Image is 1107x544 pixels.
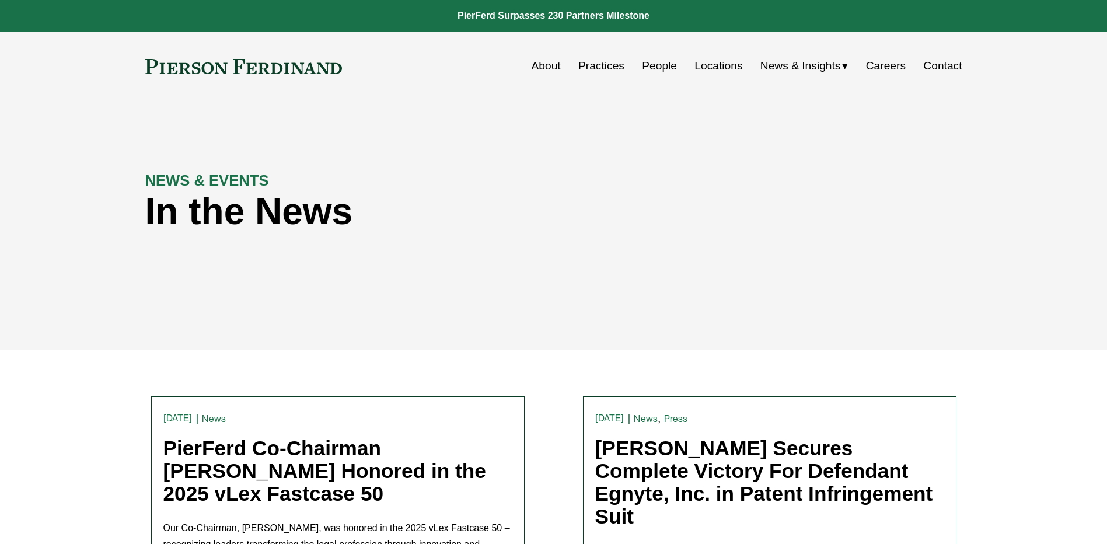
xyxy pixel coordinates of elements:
[923,55,962,77] a: Contact
[145,172,269,189] strong: NEWS & EVENTS
[694,55,742,77] a: Locations
[595,437,933,527] a: [PERSON_NAME] Secures Complete Victory For Defendant Egnyte, Inc. in Patent Infringement Suit
[145,190,758,233] h1: In the News
[595,414,624,423] time: [DATE]
[642,55,677,77] a: People
[532,55,561,77] a: About
[163,437,486,504] a: PierFerd Co-Chairman [PERSON_NAME] Honored in the 2025 vLex Fastcase 50
[866,55,906,77] a: Careers
[760,55,848,77] a: folder dropdown
[664,413,688,424] a: Press
[634,413,658,424] a: News
[658,412,661,424] span: ,
[202,413,226,424] a: News
[163,414,193,423] time: [DATE]
[760,56,841,76] span: News & Insights
[578,55,624,77] a: Practices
